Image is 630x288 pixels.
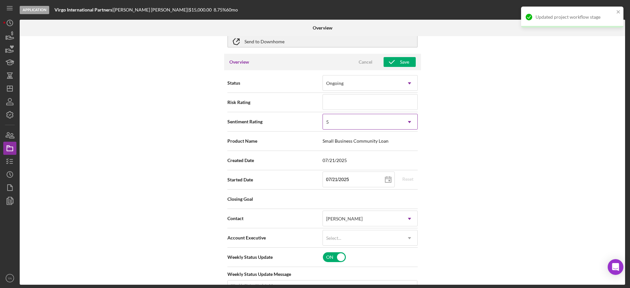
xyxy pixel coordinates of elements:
[244,35,284,47] div: Send to Downhome
[189,7,214,12] div: $15,000.00
[226,7,238,12] div: 60 mo
[20,6,49,14] div: Application
[313,25,332,31] b: Overview
[227,118,323,125] span: Sentiment Rating
[227,254,323,260] span: Weekly Status Update
[608,259,623,275] div: Open Intercom Messenger
[54,7,114,12] div: |
[384,57,416,67] button: Save
[227,271,418,278] span: Weekly Status Update Message
[326,81,344,86] div: Ongoing
[616,9,621,15] button: close
[402,174,413,184] div: Reset
[227,99,323,106] span: Risk Rating
[227,215,323,222] span: Contact
[227,176,323,183] span: Started Date
[227,138,323,144] span: Product Name
[54,7,112,12] b: Virgo International Partners
[326,236,341,241] div: Select...
[326,119,329,125] div: 5
[3,272,16,285] button: YA
[214,7,226,12] div: 8.75 %
[227,196,323,202] span: Closing Goal
[326,216,363,221] div: [PERSON_NAME]
[359,57,372,67] div: Cancel
[227,80,323,86] span: Status
[227,34,418,48] button: Send to Downhome
[229,59,249,65] h3: Overview
[114,7,189,12] div: [PERSON_NAME] [PERSON_NAME] |
[349,57,382,67] button: Cancel
[8,277,12,280] text: YA
[231,280,417,288] label: Weekly Status Update Message
[323,138,418,144] span: Small Business Community Loan
[323,158,418,163] span: 07/21/2025
[227,157,323,164] span: Created Date
[227,235,323,241] span: Account Executive
[398,174,418,184] button: Reset
[400,57,409,67] div: Save
[535,14,614,20] div: Updated project workflow stage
